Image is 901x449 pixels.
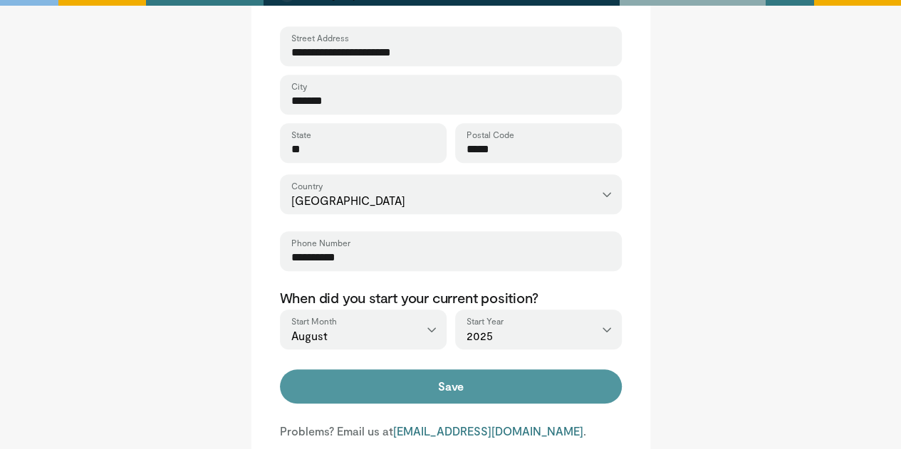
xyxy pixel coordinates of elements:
button: Save [280,369,622,403]
p: Problems? Email us at . [280,423,622,439]
label: Phone Number [291,237,350,248]
label: City [291,80,307,92]
p: When did you start your current position? [280,288,622,307]
label: Postal Code [467,129,514,140]
label: State [291,129,311,140]
a: [EMAIL_ADDRESS][DOMAIN_NAME] [393,424,583,438]
label: Street Address [291,32,349,43]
